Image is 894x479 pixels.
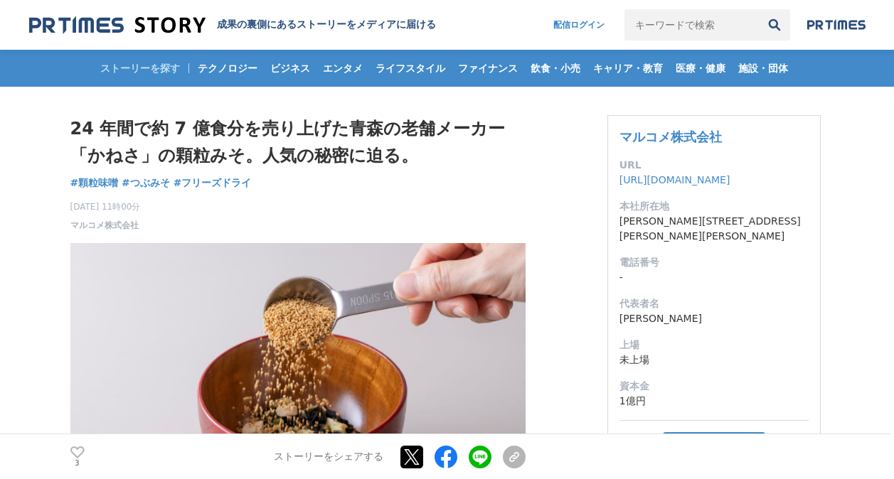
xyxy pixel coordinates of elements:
button: 検索 [759,9,790,41]
a: テクノロジー [192,50,263,87]
dt: 上場 [619,338,809,352]
dd: - [619,270,809,285]
span: 医療・健康 [670,62,731,75]
dt: 電話番号 [619,255,809,270]
span: ライフスタイル [370,62,451,75]
a: ファイナンス [452,50,523,87]
a: マルコメ株式会社 [619,129,722,144]
span: #フリーズドライ [174,176,252,189]
a: #つぶみそ [122,176,170,190]
dd: 未上場 [619,352,809,367]
a: キャリア・教育 [587,50,669,87]
a: #顆粒味噌 [70,176,119,190]
span: エンタメ [317,62,368,75]
span: 飲食・小売 [525,62,586,75]
a: 配信ログイン [539,9,619,41]
span: 施設・団体 [733,62,794,75]
p: 3 [70,460,85,467]
a: マルコメ株式会社 [70,219,139,232]
p: ストーリーをシェアする [274,451,383,463]
dd: [PERSON_NAME] [619,311,809,326]
a: #フリーズドライ [174,176,252,190]
dt: 代表者名 [619,296,809,311]
dt: 資本金 [619,379,809,394]
span: キャリア・教育 [587,62,669,75]
a: [URL][DOMAIN_NAME] [619,174,730,185]
h2: 成果の裏側にあるストーリーをメディアに届ける [217,18,436,31]
h1: 24 年間で約 7 億⾷分を売り上げた⻘森の⽼舗メーカー「かねさ」の顆粒みそ。⼈気の秘密に迫る。 [70,115,526,170]
dd: 1億円 [619,394,809,409]
span: ファイナンス [452,62,523,75]
img: prtimes [807,19,866,31]
span: #顆粒味噌 [70,176,119,189]
input: キーワードで検索 [624,9,759,41]
button: フォロー [663,432,765,458]
a: 成果の裏側にあるストーリーをメディアに届ける 成果の裏側にあるストーリーをメディアに届ける [29,16,436,35]
a: ビジネス [265,50,316,87]
a: ライフスタイル [370,50,451,87]
dt: URL [619,158,809,173]
span: テクノロジー [192,62,263,75]
a: 医療・健康 [670,50,731,87]
img: 成果の裏側にあるストーリーをメディアに届ける [29,16,206,35]
dd: [PERSON_NAME][STREET_ADDRESS][PERSON_NAME][PERSON_NAME] [619,214,809,244]
span: [DATE] 11時00分 [70,200,141,213]
a: エンタメ [317,50,368,87]
a: 飲食・小売 [525,50,586,87]
a: 施設・団体 [733,50,794,87]
span: #つぶみそ [122,176,170,189]
dt: 本社所在地 [619,199,809,214]
span: ビジネス [265,62,316,75]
